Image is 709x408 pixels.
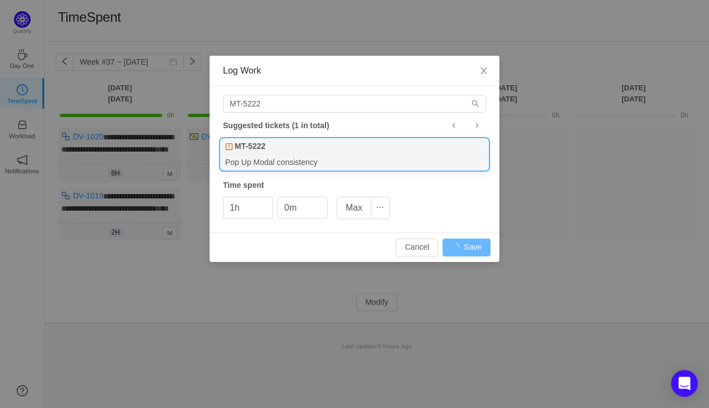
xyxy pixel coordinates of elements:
i: icon: close [479,66,488,75]
b: MT-5222 [235,140,265,152]
img: 10308 [225,143,233,150]
div: Log Work [223,65,486,77]
div: Time spent [223,179,486,191]
div: Suggested tickets (1 in total) [223,118,486,133]
button: Cancel [396,239,438,256]
div: Pop Up Modal consistency [221,154,488,169]
button: icon: ellipsis [371,197,390,219]
button: Close [468,56,499,87]
i: icon: search [472,100,479,108]
div: Open Intercom Messenger [671,370,698,397]
input: Search [223,95,486,113]
button: Max [337,197,371,219]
